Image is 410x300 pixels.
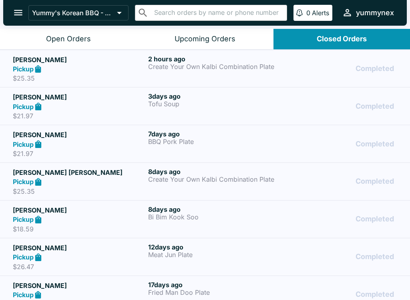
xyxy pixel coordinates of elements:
[148,92,181,100] span: 3 days ago
[13,263,145,271] p: $26.47
[13,187,145,195] p: $25.35
[148,100,280,107] p: Tofu Soup
[148,168,181,176] span: 8 days ago
[13,205,145,215] h5: [PERSON_NAME]
[148,251,280,258] p: Meat Jun Plate
[13,168,145,177] h5: [PERSON_NAME] [PERSON_NAME]
[148,138,280,145] p: BBQ Pork Plate
[339,4,397,21] button: yummynex
[46,34,91,44] div: Open Orders
[148,281,183,289] span: 17 days ago
[148,63,280,70] p: Create Your Own Kalbi Combination Plate
[13,103,34,111] strong: Pickup
[28,5,129,20] button: Yummy's Korean BBQ - NEX
[148,243,183,251] span: 12 days ago
[13,92,145,102] h5: [PERSON_NAME]
[32,9,114,17] p: Yummy's Korean BBQ - NEX
[306,9,310,17] p: 0
[13,130,145,140] h5: [PERSON_NAME]
[13,178,34,186] strong: Pickup
[13,243,145,253] h5: [PERSON_NAME]
[175,34,235,44] div: Upcoming Orders
[148,130,180,138] span: 7 days ago
[13,253,34,261] strong: Pickup
[312,9,329,17] p: Alerts
[13,281,145,290] h5: [PERSON_NAME]
[148,289,280,296] p: Fried Man Doo Plate
[148,213,280,221] p: Bi Bim Kook Soo
[13,74,145,82] p: $25.35
[148,205,181,213] span: 8 days ago
[317,34,367,44] div: Closed Orders
[13,215,34,223] strong: Pickup
[13,225,145,233] p: $18.59
[13,55,145,65] h5: [PERSON_NAME]
[13,112,145,120] p: $21.97
[13,65,34,73] strong: Pickup
[8,2,28,23] button: open drawer
[152,7,283,18] input: Search orders by name or phone number
[13,150,145,158] p: $21.97
[356,8,394,18] div: yummynex
[13,291,34,299] strong: Pickup
[148,176,280,183] p: Create Your Own Kalbi Combination Plate
[13,140,34,148] strong: Pickup
[148,55,280,63] h6: 2 hours ago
